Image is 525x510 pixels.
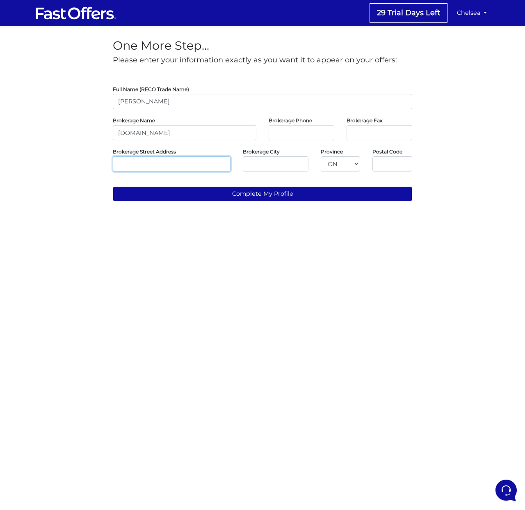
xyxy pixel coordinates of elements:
label: Province [321,151,343,153]
button: Start a Conversation [13,82,151,98]
input: Fax Number (Format: 123-456-7890) [347,125,412,140]
a: 29 Trial Days Left [370,4,447,22]
p: Home [25,275,39,282]
input: Postal Code (Format: A1B 2C3) [372,156,412,172]
label: Postal Code [372,151,402,153]
label: Brokerage Name [113,119,155,121]
label: Brokerage Street Address [113,151,176,153]
label: Brokerage Fax [347,119,382,121]
p: Messages [71,275,94,282]
button: Home [7,263,57,282]
h2: One More Step... [113,39,412,53]
input: Phone Number (Format: 123-456-7890) [269,125,334,140]
span: Find an Answer [13,115,56,121]
span: Start a Conversation [59,87,115,94]
span: Your Conversations [13,46,66,53]
button: Complete My Profile [113,186,412,201]
iframe: Customerly Messenger Launcher [494,478,518,503]
button: Messages [57,263,107,282]
a: Chelsea [454,5,490,21]
label: Brokerage City [243,151,280,153]
h5: Please enter your information exactly as you want it to appear on your offers: [113,56,412,65]
label: Full Name (RECO Trade Name) [113,88,189,90]
img: dark [26,59,43,75]
label: Brokerage Phone [269,119,312,121]
p: Help [127,275,138,282]
img: dark [13,59,30,75]
a: See all [132,46,151,53]
button: Help [107,263,157,282]
input: Search for an Article... [18,133,134,141]
a: Open Help Center [102,115,151,121]
h2: Hello [PERSON_NAME] 👋 [7,7,138,33]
